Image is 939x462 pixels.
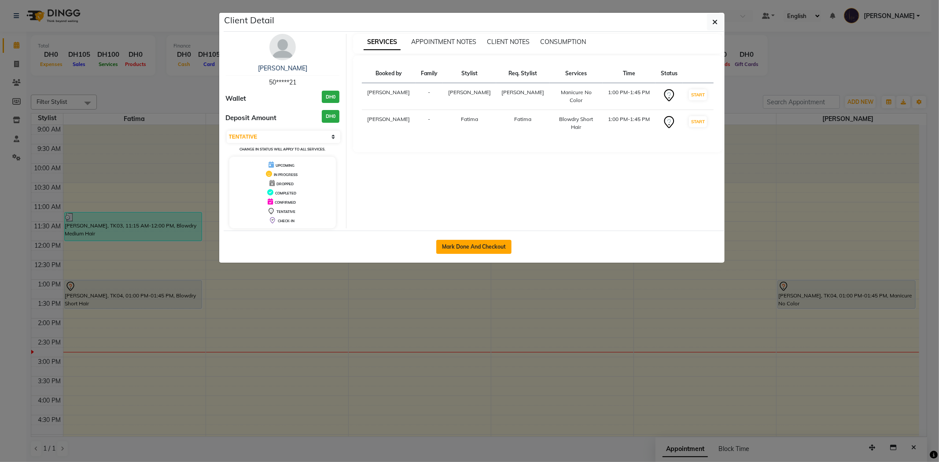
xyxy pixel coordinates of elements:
th: Time [603,64,655,83]
th: Req. Stylist [496,64,550,83]
td: [PERSON_NAME] [362,83,416,110]
span: DROPPED [276,182,294,186]
span: Deposit Amount [226,113,277,123]
th: Stylist [443,64,497,83]
a: [PERSON_NAME] [258,64,307,72]
span: Wallet [226,94,247,104]
span: UPCOMING [276,163,295,168]
span: CHECK-IN [278,219,295,223]
img: avatar [269,34,296,60]
span: Fatima [515,116,532,122]
div: Blowdry Short Hair [555,115,598,131]
th: Status [655,64,683,83]
span: CONSUMPTION [540,38,586,46]
button: START [689,116,707,127]
span: TENTATIVE [276,209,295,214]
span: CONFIRMED [275,200,296,205]
h5: Client Detail [225,14,275,27]
span: CLIENT NOTES [487,38,530,46]
td: 1:00 PM-1:45 PM [603,110,655,137]
span: COMPLETED [275,191,296,195]
td: [PERSON_NAME] [362,110,416,137]
td: - [416,110,443,137]
button: Mark Done And Checkout [436,240,512,254]
span: APPOINTMENT NOTES [411,38,476,46]
td: 1:00 PM-1:45 PM [603,83,655,110]
button: START [689,89,707,100]
span: IN PROGRESS [274,172,298,177]
h3: DH0 [322,91,339,103]
div: Manicure No Color [555,88,598,104]
span: [PERSON_NAME] [502,89,545,95]
th: Booked by [362,64,416,83]
h3: DH0 [322,110,339,123]
span: SERVICES [364,34,401,50]
th: Family [416,64,443,83]
span: Fatima [461,116,478,122]
small: Change in status will apply to all services. [239,147,325,151]
th: Services [550,64,603,83]
span: [PERSON_NAME] [448,89,491,95]
td: - [416,83,443,110]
